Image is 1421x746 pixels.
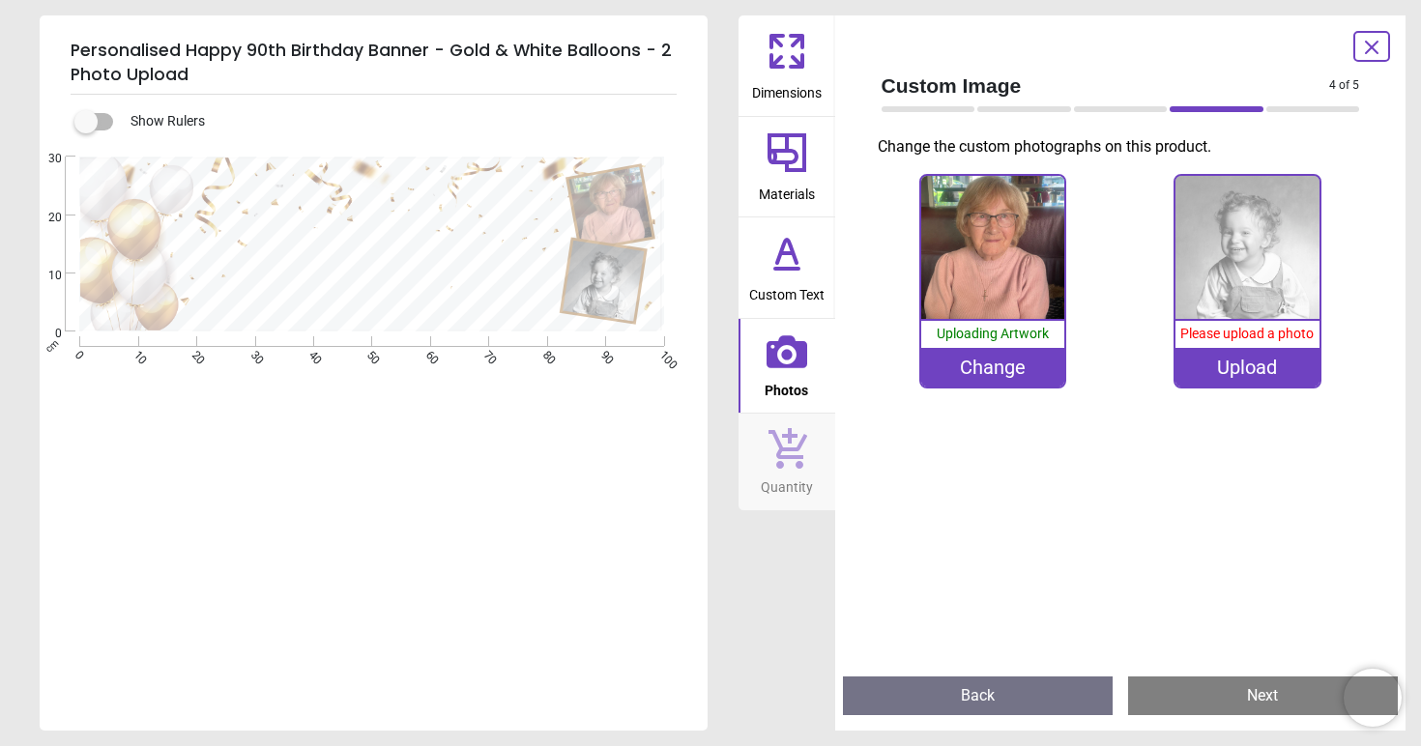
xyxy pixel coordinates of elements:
span: 0 [25,326,62,342]
div: Upload [1175,348,1319,387]
span: 20 [188,348,200,360]
button: Next [1128,676,1398,715]
span: 10 [130,348,142,360]
button: Quantity [739,414,835,510]
span: 10 [25,268,62,284]
span: Photos [765,372,808,401]
span: Materials [759,176,815,205]
span: cm [43,337,61,355]
span: 90 [596,348,609,360]
span: 50 [363,348,376,360]
span: 20 [25,210,62,226]
div: Show Rulers [86,110,708,133]
span: 40 [304,348,317,360]
span: 60 [421,348,434,360]
button: Materials [739,117,835,217]
span: 100 [655,348,668,360]
button: Custom Text [739,217,835,318]
iframe: Brevo live chat [1344,669,1402,727]
span: Custom Text [749,276,825,305]
span: 0 [71,348,83,360]
p: Change the custom photographs on this product. [878,136,1376,158]
span: Uploading Artwork [937,326,1049,341]
button: Photos [739,319,835,414]
span: 4 of 5 [1329,77,1359,94]
span: 80 [538,348,551,360]
span: 30 [25,151,62,167]
h5: Personalised Happy 90th Birthday Banner - Gold & White Balloons - 2 Photo Upload [71,31,677,95]
button: Back [843,676,1113,715]
span: Please upload a photo [1180,326,1314,341]
span: 30 [246,348,259,360]
span: 70 [480,348,493,360]
div: Change [921,348,1065,387]
button: Dimensions [739,15,835,116]
span: Quantity [761,469,813,498]
span: Custom Image [882,72,1330,100]
span: Dimensions [752,74,822,103]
